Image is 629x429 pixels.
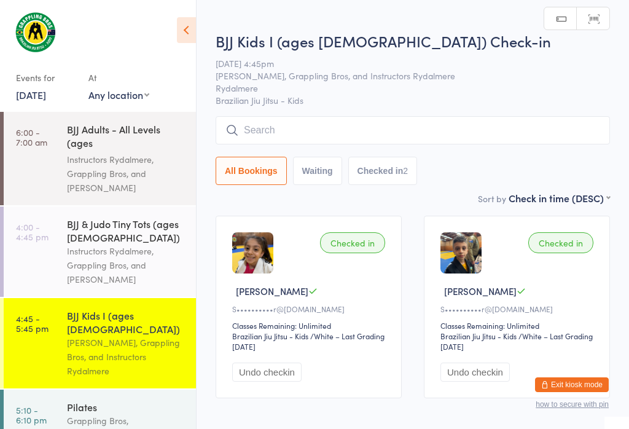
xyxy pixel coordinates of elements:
[4,112,196,205] a: 6:00 -7:00 amBJJ Adults - All Levels (ages [DEMOGRAPHIC_DATA]+)Instructors Rydalmere, Grappling B...
[16,88,46,101] a: [DATE]
[232,304,389,314] div: S••••••••••r@[DOMAIN_NAME]
[403,166,408,176] div: 2
[509,191,610,205] div: Check in time (DESC)
[236,285,308,297] span: [PERSON_NAME]
[320,232,385,253] div: Checked in
[440,331,517,341] div: Brazilian Jiu Jitsu - Kids
[216,94,610,106] span: Brazilian Jiu Jitsu - Kids
[216,57,591,69] span: [DATE] 4:45pm
[216,82,591,94] span: Rydalmere
[67,309,186,336] div: BJJ Kids I (ages [DEMOGRAPHIC_DATA])
[478,192,506,205] label: Sort by
[444,285,517,297] span: [PERSON_NAME]
[216,157,287,185] button: All Bookings
[16,405,47,425] time: 5:10 - 6:10 pm
[16,222,49,242] time: 4:00 - 4:45 pm
[535,377,609,392] button: Exit kiosk mode
[536,400,609,409] button: how to secure with pin
[232,331,308,341] div: Brazilian Jiu Jitsu - Kids
[16,127,47,147] time: 6:00 - 7:00 am
[440,320,597,331] div: Classes Remaining: Unlimited
[16,313,49,333] time: 4:45 - 5:45 pm
[216,116,610,144] input: Search
[232,232,273,274] img: image1721633889.png
[293,157,342,185] button: Waiting
[67,244,186,286] div: Instructors Rydalmere, Grappling Bros, and [PERSON_NAME]
[232,320,389,331] div: Classes Remaining: Unlimited
[67,152,186,195] div: Instructors Rydalmere, Grappling Bros, and [PERSON_NAME]
[67,217,186,244] div: BJJ & Judo Tiny Tots (ages [DEMOGRAPHIC_DATA])
[216,69,591,82] span: [PERSON_NAME], Grappling Bros, and Instructors Rydalmere
[440,363,510,382] button: Undo checkin
[528,232,593,253] div: Checked in
[440,232,482,274] img: image1721717732.png
[12,9,58,55] img: Grappling Bros Rydalmere
[440,304,597,314] div: S••••••••••r@[DOMAIN_NAME]
[67,400,186,414] div: Pilates
[4,298,196,388] a: 4:45 -5:45 pmBJJ Kids I (ages [DEMOGRAPHIC_DATA])[PERSON_NAME], Grappling Bros, and Instructors R...
[4,207,196,297] a: 4:00 -4:45 pmBJJ & Judo Tiny Tots (ages [DEMOGRAPHIC_DATA])Instructors Rydalmere, Grappling Bros,...
[232,363,302,382] button: Undo checkin
[88,68,149,88] div: At
[16,68,76,88] div: Events for
[348,157,418,185] button: Checked in2
[88,88,149,101] div: Any location
[216,31,610,51] h2: BJJ Kids I (ages [DEMOGRAPHIC_DATA]) Check-in
[67,122,186,152] div: BJJ Adults - All Levels (ages [DEMOGRAPHIC_DATA]+)
[67,336,186,378] div: [PERSON_NAME], Grappling Bros, and Instructors Rydalmere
